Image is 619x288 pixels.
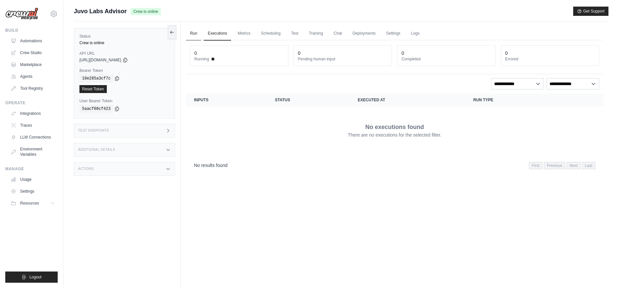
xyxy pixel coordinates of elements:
[365,122,424,132] p: No executions found
[8,48,58,58] a: Crew Studio
[348,27,379,41] a: Deployments
[5,272,58,283] button: Logout
[529,162,543,169] span: First
[79,75,113,82] code: 10e285a3cf7c
[330,27,346,41] a: Chat
[8,36,58,46] a: Automations
[204,27,231,41] a: Executions
[350,93,465,107] th: Executed at
[234,27,254,41] a: Metrics
[407,27,424,41] a: Logs
[194,50,197,56] div: 0
[305,27,327,41] a: Training
[78,148,115,152] h3: Additional Details
[8,144,58,160] a: Environment Variables
[78,167,94,171] h3: Actions
[8,59,58,70] a: Marketplace
[567,162,581,169] span: Next
[79,68,169,73] label: Bearer Token
[573,7,608,16] button: Get Support
[529,162,595,169] nav: Pagination
[8,198,58,208] button: Resources
[5,166,58,172] div: Manage
[186,157,603,174] nav: Pagination
[79,51,169,56] label: API URL
[505,50,508,56] div: 0
[20,201,39,206] span: Resources
[5,28,58,33] div: Build
[8,120,58,131] a: Traces
[348,132,441,138] p: There are no executions for the selected filter.
[186,27,201,41] a: Run
[287,27,302,41] a: Test
[544,162,565,169] span: Previous
[5,100,58,106] div: Operate
[8,132,58,143] a: LLM Connections
[401,50,404,56] div: 0
[8,174,58,185] a: Usage
[79,34,169,39] label: Status
[8,83,58,94] a: Tool Registry
[186,93,603,174] section: Crew executions table
[401,56,491,62] dt: Completed
[131,8,161,15] span: Crew is online
[194,162,227,169] p: No results found
[79,98,169,104] label: User Bearer Token
[5,8,38,20] img: Logo
[79,40,169,46] div: Crew is online
[267,93,350,107] th: Status
[582,162,595,169] span: Last
[257,27,284,41] a: Scheduling
[298,50,301,56] div: 0
[186,93,267,107] th: Inputs
[79,105,113,113] code: 5aacf08cf423
[8,186,58,197] a: Settings
[79,57,121,63] span: [URL][DOMAIN_NAME]
[194,56,209,62] span: Running
[298,56,388,62] dt: Pending human input
[78,129,109,133] h3: Test Endpoints
[29,274,42,280] span: Logout
[74,7,127,16] span: Juvo Labs Advisor
[465,93,561,107] th: Run Type
[8,108,58,119] a: Integrations
[79,85,107,93] a: Reset Token
[382,27,404,41] a: Settings
[505,56,595,62] dt: Errored
[8,71,58,82] a: Agents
